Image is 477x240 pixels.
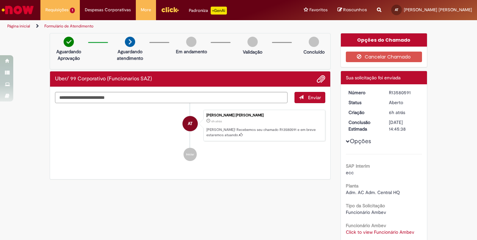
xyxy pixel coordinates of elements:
b: Funcionário Ambev [346,222,386,228]
dt: Status [344,99,384,106]
div: Opções do Chamado [341,33,427,47]
img: ServiceNow [1,3,35,17]
button: Enviar [294,92,325,103]
div: [PERSON_NAME] [PERSON_NAME] [206,113,322,117]
dt: Conclusão Estimada [344,119,384,132]
span: Adm. AC Adm. Central HQ [346,189,400,195]
p: [PERSON_NAME]! Recebemos seu chamado R13580591 e em breve estaremos atuando. [206,127,322,138]
div: Padroniza [189,7,227,15]
span: Requisições [45,7,69,13]
span: Favoritos [309,7,328,13]
a: Página inicial [7,23,30,29]
b: Tipo da Solicitação [346,203,385,209]
img: check-circle-green.png [64,37,74,47]
a: Click to view Funcionário Ambev [346,229,414,235]
div: 30/09/2025 10:45:35 [389,109,420,116]
p: Aguardando atendimento [114,48,146,61]
h2: Uber/ 99 Corporativo (Funcionarios SAZ) Histórico de tíquete [55,76,152,82]
span: AT [395,8,398,12]
span: ecc [346,170,354,176]
span: Rascunhos [343,7,367,13]
span: Enviar [308,95,321,100]
dt: Criação [344,109,384,116]
button: Adicionar anexos [317,75,325,83]
span: 6h atrás [211,119,222,123]
a: Formulário de Atendimento [44,23,93,29]
div: Aberto [389,99,420,106]
p: Em andamento [176,48,207,55]
img: img-circle-grey.png [309,37,319,47]
b: SAP Interim [346,163,370,169]
a: Rascunhos [338,7,367,13]
li: Ariadne Niemeyer Arnaud Dos Santos Travassos [55,110,325,141]
p: Validação [243,49,262,55]
span: [PERSON_NAME] [PERSON_NAME] [404,7,472,13]
button: Cancelar Chamado [346,52,422,62]
img: click_logo_yellow_360x200.png [161,5,179,15]
dt: Número [344,89,384,96]
ul: Histórico de tíquete [55,103,325,168]
div: R13580591 [389,89,420,96]
b: Planta [346,183,358,189]
div: [DATE] 14:45:38 [389,119,420,132]
span: AT [188,116,192,132]
span: Sua solicitação foi enviada [346,75,400,81]
span: 1 [70,8,75,13]
p: Concluído [303,49,325,55]
img: arrow-next.png [125,37,135,47]
time: 30/09/2025 10:45:35 [389,109,405,115]
img: img-circle-grey.png [186,37,196,47]
p: +GenAi [211,7,227,15]
time: 30/09/2025 10:45:35 [211,119,222,123]
p: Aguardando Aprovação [53,48,85,61]
img: img-circle-grey.png [247,37,258,47]
div: Ariadne Niemeyer Arnaud Dos Santos Travassos [183,116,198,131]
span: 6h atrás [389,109,405,115]
ul: Trilhas de página [5,20,313,32]
textarea: Digite sua mensagem aqui... [55,92,288,103]
span: Despesas Corporativas [85,7,131,13]
span: Funcionário Ambev [346,209,386,215]
span: More [141,7,151,13]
